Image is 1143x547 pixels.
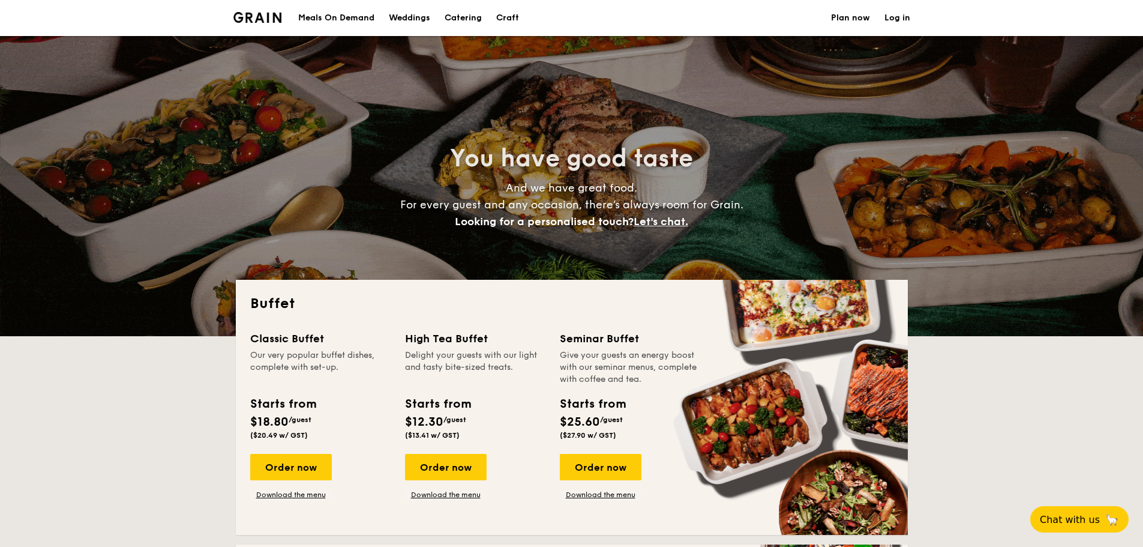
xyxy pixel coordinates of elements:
[455,215,634,228] span: Looking for a personalised touch?
[600,416,623,424] span: /guest
[405,415,443,429] span: $12.30
[233,12,282,23] img: Grain
[560,454,641,480] div: Order now
[560,431,616,440] span: ($27.90 w/ GST)
[250,490,332,500] a: Download the menu
[405,349,545,385] div: Delight your guests with our light and tasty bite-sized treats.
[250,349,391,385] div: Our very popular buffet dishes, complete with set-up.
[560,395,625,413] div: Starts from
[400,181,743,228] span: And we have great food. For every guest and any occasion, there’s always room for Grain.
[250,395,316,413] div: Starts from
[405,395,470,413] div: Starts from
[1030,506,1129,533] button: Chat with us🦙
[250,431,308,440] span: ($20.49 w/ GST)
[250,294,893,313] h2: Buffet
[250,454,332,480] div: Order now
[1040,514,1100,525] span: Chat with us
[233,12,282,23] a: Logotype
[1105,513,1119,527] span: 🦙
[560,330,700,347] div: Seminar Buffet
[560,415,600,429] span: $25.60
[405,431,460,440] span: ($13.41 w/ GST)
[289,416,311,424] span: /guest
[250,330,391,347] div: Classic Buffet
[450,144,693,173] span: You have good taste
[634,215,688,228] span: Let's chat.
[250,415,289,429] span: $18.80
[405,490,487,500] a: Download the menu
[560,349,700,385] div: Give your guests an energy boost with our seminar menus, complete with coffee and tea.
[405,330,545,347] div: High Tea Buffet
[405,454,487,480] div: Order now
[560,490,641,500] a: Download the menu
[443,416,466,424] span: /guest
